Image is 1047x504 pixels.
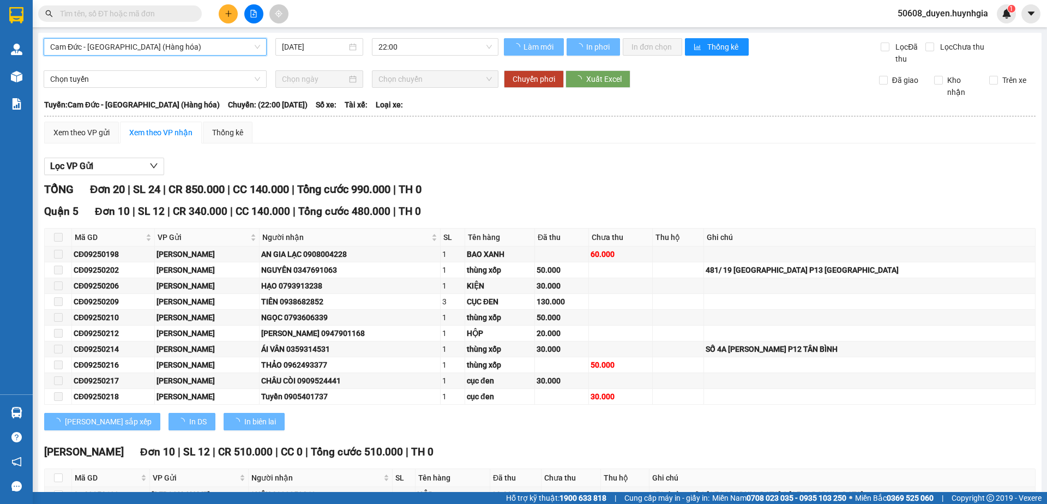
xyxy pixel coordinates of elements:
[411,446,434,458] span: TH 0
[44,205,79,218] span: Quận 5
[537,264,587,276] div: 50.000
[624,492,709,504] span: Cung cấp máy in - giấy in:
[685,38,749,56] button: bar-chartThống kê
[149,161,158,170] span: down
[129,127,192,139] div: Xem theo VP nhận
[72,310,155,326] td: CĐ09250210
[298,205,390,218] span: Tổng cước 480.000
[649,469,1036,487] th: Ghi chú
[467,280,533,292] div: KIỆN
[467,248,533,260] div: BAO XANH
[218,446,273,458] span: CR 510.000
[157,296,257,308] div: [PERSON_NAME]
[262,231,429,243] span: Người nhận
[11,44,22,55] img: warehouse-icon
[53,127,110,139] div: Xem theo VP gửi
[251,472,381,484] span: Người nhận
[591,248,650,260] div: 60.000
[157,311,257,323] div: [PERSON_NAME]
[467,391,533,403] div: cục đen
[305,446,308,458] span: |
[250,10,257,17] span: file-add
[393,469,416,487] th: SL
[74,327,153,339] div: CĐ09250212
[523,41,555,53] span: Làm mới
[942,492,943,504] span: |
[537,343,587,355] div: 30.000
[615,492,616,504] span: |
[261,359,438,371] div: THẢO 0962493377
[169,183,225,196] span: CR 850.000
[345,99,368,111] span: Tài xế:
[559,494,606,502] strong: 1900 633 818
[233,183,289,196] span: CC 140.000
[11,71,22,82] img: warehouse-icon
[513,43,522,51] span: loading
[72,326,155,341] td: CĐ09250212
[74,280,153,292] div: CĐ09250206
[269,4,288,23] button: aim
[537,296,587,308] div: 130.000
[50,159,93,173] span: Lọc VP Gửi
[467,343,533,355] div: thùng xốp
[747,494,846,502] strong: 0708 023 035 - 0935 103 250
[50,71,260,87] span: Chọn tuyến
[467,375,533,387] div: cục đen
[394,489,414,501] div: 1
[227,183,230,196] span: |
[282,73,347,85] input: Chọn ngày
[44,183,74,196] span: TỔNG
[244,416,276,428] span: In biên lai
[887,494,934,502] strong: 0369 525 060
[74,489,148,501] div: CĐ09250199
[537,280,587,292] div: 30.000
[157,248,257,260] div: [PERSON_NAME]
[541,469,601,487] th: Chưa thu
[261,296,438,308] div: TIÊN 0938682852
[442,280,463,292] div: 1
[316,99,336,111] span: Số xe:
[261,264,438,276] div: NGUYÊN 0347691063
[230,205,233,218] span: |
[72,247,155,262] td: CĐ09250198
[133,183,160,196] span: SL 24
[586,73,622,85] span: Xuất Excel
[293,205,296,218] span: |
[849,496,852,500] span: ⚪️
[1021,4,1040,23] button: caret-down
[250,489,390,501] div: CHÂU 0398859063
[150,487,249,503] td: Cam Đức
[153,472,237,484] span: VP Gửi
[651,489,1033,501] div: 258 đường số 8 [GEOGRAPHIC_DATA] A [GEOGRAPHIC_DATA]
[504,38,564,56] button: Làm mới
[467,264,533,276] div: thùng xốp
[537,375,587,387] div: 30.000
[212,127,243,139] div: Thống kê
[704,229,1036,247] th: Ghi chú
[53,418,65,425] span: loading
[490,469,541,487] th: Đã thu
[72,373,155,389] td: CĐ09250217
[189,416,207,428] span: In DS
[393,205,396,218] span: |
[297,183,390,196] span: Tổng cước 990.000
[155,294,260,310] td: Cam Đức
[95,205,130,218] span: Đơn 10
[376,99,403,111] span: Loại xe:
[281,446,303,458] span: CC 0
[261,375,438,387] div: CHÂU CÒI 0909524441
[155,357,260,373] td: Cam Đức
[157,327,257,339] div: [PERSON_NAME]
[706,264,1033,276] div: 481/ 19 [GEOGRAPHIC_DATA] P13 [GEOGRAPHIC_DATA]
[163,183,166,196] span: |
[442,311,463,323] div: 1
[72,487,150,503] td: CĐ09250199
[261,343,438,355] div: ÁI VÂN 0359314531
[506,492,606,504] span: Hỗ trợ kỹ thuật:
[535,229,589,247] th: Đã thu
[465,229,535,247] th: Tên hàng
[653,229,704,247] th: Thu hộ
[74,264,153,276] div: CĐ09250202
[567,38,620,56] button: In phơi
[90,183,125,196] span: Đơn 20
